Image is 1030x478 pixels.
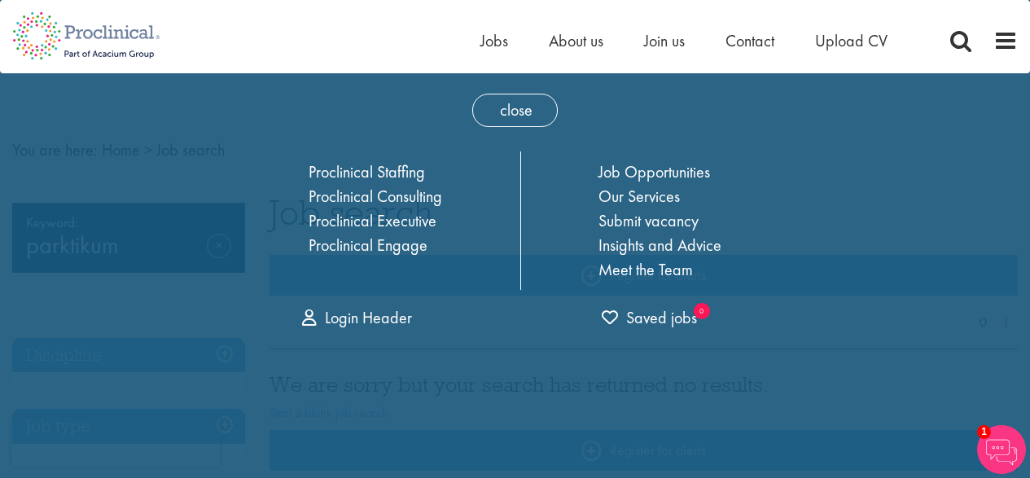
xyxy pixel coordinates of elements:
[598,186,680,207] a: Our Services
[309,210,436,231] a: Proclinical Executive
[694,303,710,319] sub: 0
[472,94,558,127] span: close
[598,235,721,256] a: Insights and Advice
[815,30,888,51] a: Upload CV
[644,30,685,51] a: Join us
[977,425,991,439] span: 1
[480,30,508,51] a: Jobs
[302,307,412,328] a: Login Header
[977,425,1026,474] img: Chatbot
[549,30,603,51] a: About us
[725,30,774,51] a: Contact
[602,307,697,328] span: Saved jobs
[598,210,699,231] a: Submit vacancy
[602,306,697,330] a: trigger for shortlist
[309,161,425,182] a: Proclinical Staffing
[309,235,427,256] a: Proclinical Engage
[309,186,442,207] a: Proclinical Consulting
[598,259,693,280] a: Meet the Team
[598,161,710,182] a: Job Opportunities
